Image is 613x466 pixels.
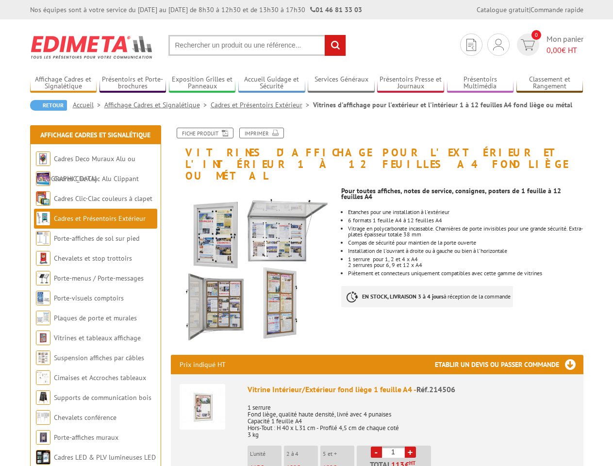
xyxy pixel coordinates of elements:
[348,270,583,276] li: Piètement et connecteurs uniquement compatibles avec cette gamme de vitrines
[308,75,375,91] a: Services Généraux
[348,240,583,246] li: Compas de sécurité pour maintien de la porte ouverte
[341,186,561,201] strong: Pour toutes affiches, notes de service, consignes, posters de 1 feuille à 12 feuilles A4
[377,75,444,91] a: Présentoirs Presse et Journaux
[36,151,50,166] img: Cadres Deco Muraux Alu ou Bois
[435,355,583,374] h3: Etablir un devis ou passer commande
[54,294,124,302] a: Porte-visuels comptoirs
[164,128,591,182] h1: Vitrines d'affichage pour l'extérieur et l'intérieur 1 à 12 feuilles A4 fond liège ou métal
[348,248,583,254] li: Installation de l'ouvrant à droite ou à gauche ou bien à l'horizontale
[36,251,50,266] img: Chevalets et stop trottoirs
[30,100,67,111] a: Retour
[325,35,346,56] input: rechercher
[362,293,444,300] strong: EN STOCK, LIVRAISON 3 à 4 jours
[310,5,362,14] strong: 01 46 81 33 03
[348,256,583,268] li: 1 serrure pour 1, 2 et 4 x A4 2 serrures pour 6, 9 et 12 x A4
[514,33,583,56] a: devis rapide 0 Mon panier 0,00€ HT
[180,355,226,374] p: Prix indiqué HT
[54,453,156,462] a: Cadres LED & PLV lumineuses LED
[36,311,50,325] img: Plaques de porte et murales
[248,398,575,438] p: 1 serrure Fond liège, qualité haute densité, livré avec 4 punaises Capacité 1 feuille A4 Hors-Tou...
[36,370,50,385] img: Cimaises et Accroches tableaux
[54,393,151,402] a: Supports de communication bois
[54,174,139,183] a: Cadres Clic-Clac Alu Clippant
[104,100,211,109] a: Affichage Cadres et Signalétique
[416,384,455,394] span: Réf.214506
[348,217,583,223] li: 6 formats 1 feuille A4 à 12 feuilles A4
[168,35,346,56] input: Rechercher un produit ou une référence...
[36,390,50,405] img: Supports de communication bois
[36,154,135,183] a: Cadres Deco Muraux Alu ou [GEOGRAPHIC_DATA]
[99,75,166,91] a: Présentoirs et Porte-brochures
[54,254,132,263] a: Chevalets et stop trottoirs
[171,187,334,350] img: vitrines_d_affichage_214506_1.jpg
[177,128,233,138] a: Fiche produit
[180,384,225,430] img: Vitrine Intérieur/Extérieur fond liège 1 feuille A4
[54,194,152,203] a: Cadres Clic-Clac couleurs à clapet
[348,226,583,237] li: Vitrage en polycarbonate incassable. Charnières de porte invisibles pour une grande sécurité. Ext...
[54,274,144,283] a: Porte-menus / Porte-messages
[169,75,236,91] a: Exposition Grilles et Panneaux
[73,100,104,109] a: Accueil
[239,128,284,138] a: Imprimer
[250,450,282,457] p: L'unité
[547,33,583,56] span: Mon panier
[286,450,318,457] p: 2 à 4
[54,333,141,342] a: Vitrines et tableaux affichage
[54,234,139,243] a: Porte-affiches de sol sur pied
[36,211,50,226] img: Cadres et Présentoirs Extérieur
[54,433,118,442] a: Porte-affiches muraux
[30,75,97,91] a: Affichage Cadres et Signalétique
[516,75,583,91] a: Classement et Rangement
[36,271,50,285] img: Porte-menus / Porte-messages
[36,350,50,365] img: Suspension affiches par câbles
[371,447,382,458] a: -
[348,209,583,215] p: Etanches pour une installation à l'extérieur
[313,100,572,110] li: Vitrines d'affichage pour l'extérieur et l'intérieur 1 à 12 feuilles A4 fond liège ou métal
[30,5,362,15] div: Nos équipes sont à votre service du [DATE] au [DATE] de 8h30 à 12h30 et de 13h30 à 17h30
[447,75,514,91] a: Présentoirs Multimédia
[477,5,583,15] div: |
[531,30,541,40] span: 0
[36,430,50,445] img: Porte-affiches muraux
[54,214,146,223] a: Cadres et Présentoirs Extérieur
[30,29,154,65] img: Edimeta
[40,131,150,139] a: Affichage Cadres et Signalétique
[54,373,146,382] a: Cimaises et Accroches tableaux
[323,450,354,457] p: 5 et +
[547,45,583,56] span: € HT
[36,331,50,345] img: Vitrines et tableaux affichage
[405,447,416,458] a: +
[493,39,504,50] img: devis rapide
[341,286,513,307] p: à réception de la commande
[36,410,50,425] img: Chevalets conférence
[54,413,116,422] a: Chevalets conférence
[54,314,137,322] a: Plaques de porte et murales
[248,384,575,395] div: Vitrine Intérieur/Extérieur fond liège 1 feuille A4 -
[36,291,50,305] img: Porte-visuels comptoirs
[521,39,535,50] img: devis rapide
[466,39,476,51] img: devis rapide
[238,75,305,91] a: Accueil Guidage et Sécurité
[54,353,144,362] a: Suspension affiches par câbles
[36,231,50,246] img: Porte-affiches de sol sur pied
[36,450,50,465] img: Cadres LED & PLV lumineuses LED
[547,45,562,55] span: 0,00
[36,191,50,206] img: Cadres Clic-Clac couleurs à clapet
[477,5,529,14] a: Catalogue gratuit
[530,5,583,14] a: Commande rapide
[211,100,313,109] a: Cadres et Présentoirs Extérieur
